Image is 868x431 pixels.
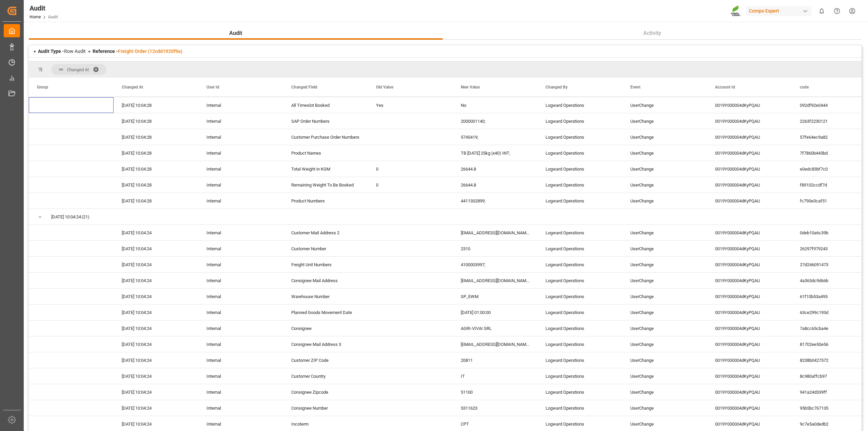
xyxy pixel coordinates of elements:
div: 4100003997; [453,257,537,272]
div: [DATE] 10:04:24 [114,289,198,304]
div: UserChange [622,305,707,320]
div: Logward Operations [537,400,622,416]
span: code [800,85,809,90]
div: SAP Order Numbers [283,113,368,129]
div: 4411302899; [453,193,537,209]
div: 51100 [453,384,537,400]
div: UserChange [622,273,707,288]
div: 0019Y000004dKyPQAU [707,336,792,352]
div: Yes [368,97,453,113]
span: Event [630,85,640,90]
div: 0019Y000004dKyPQAU [707,257,792,272]
div: Internal [198,320,283,336]
div: [DATE] 10:04:28 [114,161,198,177]
div: No [453,97,537,113]
div: Logward Operations [537,225,622,240]
div: Logward Operations [537,368,622,384]
span: Group [37,85,48,90]
div: Logward Operations [537,273,622,288]
span: Old Value [376,85,393,90]
div: UserChange [622,241,707,256]
span: Account Id [715,85,735,90]
div: Planned Goods Movement Date [283,305,368,320]
div: 20811 [453,352,537,368]
div: 0019Y000004dKyPQAU [707,113,792,129]
div: 0019Y000004dKyPQAU [707,129,792,145]
div: [DATE] 01:00:00 [453,305,537,320]
div: Freight Unit Numbers [283,257,368,272]
div: 0019Y000004dKyPQAU [707,305,792,320]
a: Freight Order (12cdd1920f9a) [118,48,182,54]
div: SP_EWM [453,289,537,304]
div: UserChange [622,336,707,352]
div: Internal [198,352,283,368]
button: Audit [29,27,443,40]
div: UserChange [622,193,707,209]
div: 26644.8 [453,161,537,177]
div: [DATE] 10:04:24 [114,336,198,352]
div: [DATE] 10:04:28 [114,177,198,193]
div: Compo Expert [746,6,811,16]
div: UserChange [622,289,707,304]
div: Internal [198,225,283,240]
div: [DATE] 10:04:24 [114,384,198,400]
div: 0019Y000004dKyPQAU [707,177,792,193]
div: Consignee Number [283,400,368,416]
div: Internal [198,273,283,288]
div: Consignee Zipcode [283,384,368,400]
div: Internal [198,400,283,416]
div: [DATE] 10:04:24 [114,257,198,272]
div: UserChange [622,384,707,400]
div: Warehouse Number [283,289,368,304]
div: Internal [198,161,283,177]
div: 0019Y000004dKyPQAU [707,352,792,368]
span: User Id [206,85,219,90]
div: Logward Operations [537,352,622,368]
span: [DATE] 10:04:24 [51,209,81,225]
div: Internal [198,145,283,161]
div: All Timeslot Booked [283,97,368,113]
div: [DATE] 10:04:24 [114,305,198,320]
span: Changed At [122,85,143,90]
div: [EMAIL_ADDRESS][DOMAIN_NAME] [453,225,537,240]
div: Audit [29,3,58,13]
span: (21) [82,209,90,225]
div: Logward Operations [537,384,622,400]
div: [DATE] 10:04:28 [114,113,198,129]
div: UserChange [622,225,707,240]
div: 0019Y000004dKyPQAU [707,145,792,161]
div: Logward Operations [537,336,622,352]
div: [DATE] 10:04:28 [114,129,198,145]
div: 26644.8 [453,177,537,193]
div: 0019Y000004dKyPQAU [707,368,792,384]
div: Internal [198,241,283,256]
div: 0019Y000004dKyPQAU [707,241,792,256]
div: 0019Y000004dKyPQAU [707,320,792,336]
div: UserChange [622,320,707,336]
div: Logward Operations [537,320,622,336]
span: Reference - [93,48,182,54]
div: Customer ZIP Code [283,352,368,368]
span: Changed At [67,67,89,72]
div: Consignee [283,320,368,336]
div: Remaining Weight To Be Booked [283,177,368,193]
div: 5745419; [453,129,537,145]
div: Total Weight in KGM [283,161,368,177]
div: UserChange [622,161,707,177]
div: 0019Y000004dKyPQAU [707,161,792,177]
span: Changed Field [291,85,317,90]
div: Consignee Mail Address [283,273,368,288]
div: [DATE] 10:04:24 [114,368,198,384]
div: Logward Operations [537,97,622,113]
div: Internal [198,384,283,400]
div: [DATE] 10:04:24 [114,352,198,368]
a: Home [29,15,41,19]
button: Activity [443,27,862,40]
div: [DATE] 10:04:24 [114,241,198,256]
div: Logward Operations [537,241,622,256]
div: Internal [198,257,283,272]
div: 0019Y000004dKyPQAU [707,273,792,288]
div: Internal [198,305,283,320]
div: Logward Operations [537,193,622,209]
div: Internal [198,193,283,209]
